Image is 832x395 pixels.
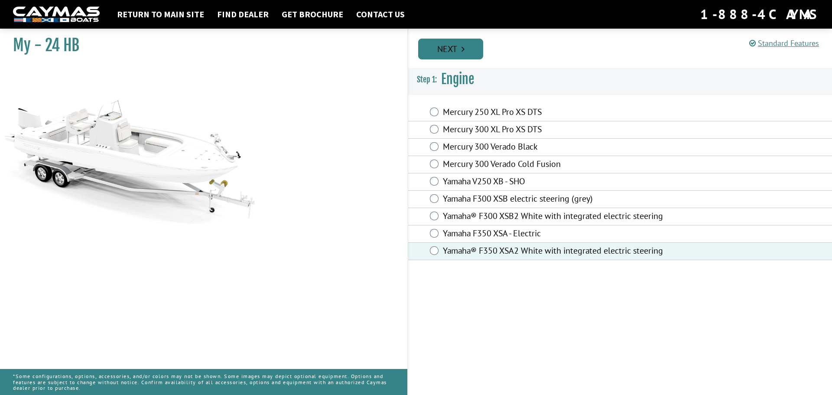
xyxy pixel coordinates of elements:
[443,159,676,171] label: Mercury 300 Verado Cold Fusion
[13,36,386,55] h1: My - 24 HB
[13,369,394,395] p: *Some configurations, options, accessories, and/or colors may not be shown. Some images may depic...
[416,37,832,59] ul: Pagination
[277,9,348,20] a: Get Brochure
[418,39,483,59] a: Next
[700,5,819,24] div: 1-888-4CAYMAS
[13,7,100,23] img: white-logo-c9c8dbefe5ff5ceceb0f0178aa75bf4bb51f6bca0971e226c86eb53dfe498488.png
[443,228,676,241] label: Yamaha F350 XSA - Electric
[443,124,676,137] label: Mercury 300 XL Pro XS DTS
[443,245,676,258] label: Yamaha® F350 XSA2 White with integrated electric steering
[213,9,273,20] a: Find Dealer
[443,176,676,189] label: Yamaha V250 XB - SHO
[408,63,832,95] h3: Engine
[443,141,676,154] label: Mercury 300 Verado Black
[749,38,819,48] a: Standard Features
[443,107,676,119] label: Mercury 250 XL Pro XS DTS
[443,193,676,206] label: Yamaha F300 XSB electric steering (grey)
[443,211,676,223] label: Yamaha® F300 XSB2 White with integrated electric steering
[113,9,208,20] a: Return to main site
[352,9,409,20] a: Contact Us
